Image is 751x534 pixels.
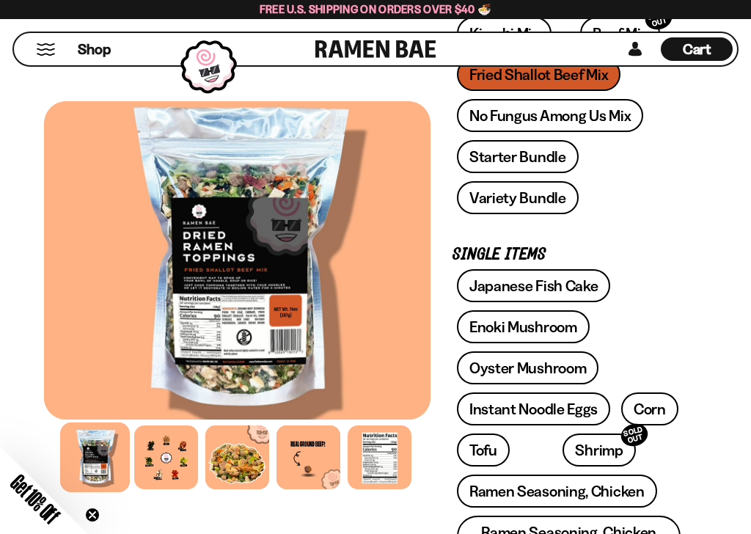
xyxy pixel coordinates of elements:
a: Instant Noodle Eggs [457,392,610,425]
a: Tofu [457,434,510,467]
div: SOLD OUT [618,421,651,450]
a: Oyster Mushroom [457,351,599,384]
a: Japanese Fish Cake [457,269,611,302]
a: Corn [621,392,678,425]
a: Enoki Mushroom [457,310,590,343]
p: Single Items [453,248,685,262]
a: No Fungus Among Us Mix [457,99,643,132]
a: Cart [661,33,733,65]
span: Cart [683,40,711,58]
a: Ramen Seasoning, Chicken [457,475,657,508]
a: Variety Bundle [457,181,579,214]
span: Get 10% Off [7,470,64,527]
button: Close teaser [85,508,100,522]
a: Shop [78,37,111,61]
span: Free U.S. Shipping on Orders over $40 🍜 [260,2,492,16]
button: Mobile Menu Trigger [36,43,56,56]
a: ShrimpSOLD OUT [563,434,635,467]
a: Starter Bundle [457,140,579,173]
span: Shop [78,40,111,59]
